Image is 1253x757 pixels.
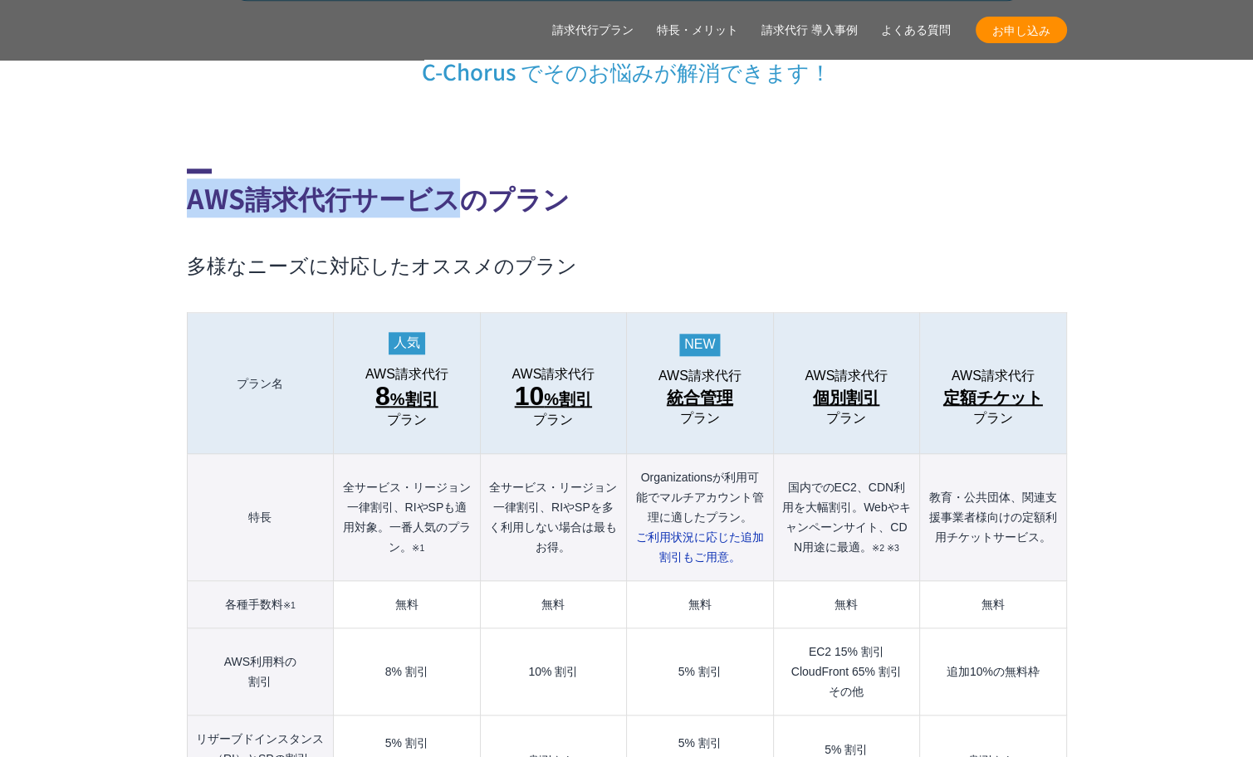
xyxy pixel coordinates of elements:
[187,454,334,581] th: 特長
[667,384,733,411] span: 統合管理
[635,737,764,749] div: 5% 割引
[952,369,1035,383] span: AWS請求代行
[334,454,480,581] th: 全サービス・リージョン一律割引、RIやSPも適用対象。一番人気のプラン。
[511,367,595,382] span: AWS請求代行
[636,530,764,564] span: ご利用状況に応じた
[658,369,742,383] span: AWS請求代行
[187,313,334,454] th: プラン名
[515,381,545,411] span: 10
[976,17,1067,43] a: お申し込み
[773,454,919,581] th: 国内でのEC2、CDN利用を大幅割引。Webやキャンペーンサイト、CDN用途に最適。
[943,384,1043,411] span: 定額チケット
[826,411,866,426] span: プラン
[552,22,634,39] a: 請求代行プラン
[627,628,773,715] td: 5% 割引
[334,581,480,628] td: 無料
[283,600,296,610] small: ※1
[976,22,1067,39] span: お申し込み
[365,367,448,382] span: AWS請求代行
[533,413,573,427] span: プラン
[480,454,626,581] th: 全サービス・リージョン一律割引、RIやSPを多く利用しない場合は最もお得。
[920,581,1066,628] td: 無料
[928,369,1057,426] a: AWS請求代行 定額チケットプラン
[805,369,888,383] span: AWS請求代行
[881,22,951,39] a: よくある質問
[920,454,1066,581] th: 教育・公共団体、関連支援事業者様向けの定額利用チケットサービス。
[973,411,1013,426] span: プラン
[342,737,471,749] div: 5% 割引
[187,168,1067,217] h2: AWS請求代行サービスのプラン
[773,628,919,715] td: EC2 15% 割引 CloudFront 65% 割引 その他
[627,581,773,628] td: 無料
[334,628,480,715] td: 8% 割引
[375,381,390,411] span: 8
[187,251,1067,279] h3: 多様なニーズに対応したオススメのプラン
[187,628,334,715] th: AWS利用料の 割引
[187,581,334,628] th: 各種手数料
[761,22,858,39] a: 請求代行 導入事例
[773,581,919,628] td: 無料
[480,581,626,628] td: 無料
[412,543,424,553] small: ※1
[187,26,1067,85] p: C-Chorus でそのお悩みが解消できます！
[657,22,738,39] a: 特長・メリット
[489,367,618,427] a: AWS請求代行 10%割引プラン
[627,454,773,581] th: Organizationsが利用可能でマルチアカウント管理に適したプラン。
[480,628,626,715] td: 10% 割引
[342,367,471,427] a: AWS請求代行 8%割引 プラン
[375,383,438,413] span: %割引
[782,369,911,426] a: AWS請求代行 個別割引プラン
[813,384,879,411] span: 個別割引
[920,628,1066,715] td: 追加10%の無料枠
[782,744,911,755] div: 5% 割引
[872,543,899,553] small: ※2 ※3
[680,411,720,426] span: プラン
[635,369,764,426] a: AWS請求代行 統合管理プラン
[515,383,592,413] span: %割引
[387,413,427,427] span: プラン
